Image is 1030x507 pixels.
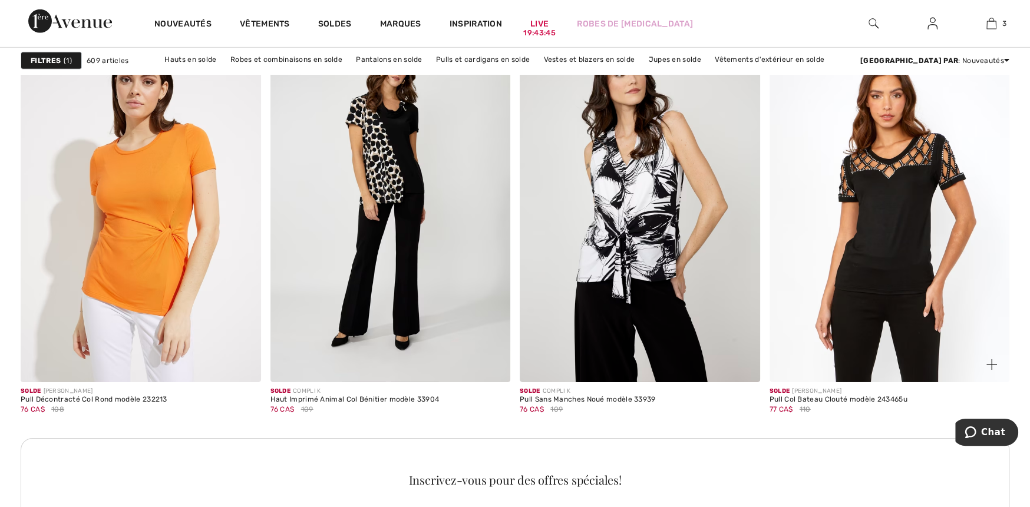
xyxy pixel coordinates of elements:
strong: Filtres [31,55,61,66]
a: Vestes et blazers en solde [537,52,641,67]
span: 77 CA$ [770,405,793,413]
span: 3 [1002,18,1006,29]
img: Pull Décontracté Col Rond modèle 232213. Mandarin [21,22,261,382]
span: 1 [64,55,72,66]
img: recherche [869,16,879,31]
a: Soldes [318,19,352,31]
strong: [GEOGRAPHIC_DATA] par [860,57,958,65]
span: Inspiration [450,19,502,31]
span: 109 [550,404,563,415]
span: 110 [800,404,811,415]
span: 109 [301,404,313,415]
a: Robes et combinaisons en solde [225,52,348,67]
a: Hauts en solde [159,52,222,67]
div: Haut Imprimé Animal Col Bénitier modèle 33904 [270,396,440,404]
div: Inscrivez-vous pour des offres spéciales! [41,474,989,486]
div: [PERSON_NAME] [770,387,907,396]
img: plus_v2.svg [986,359,997,370]
span: 76 CA$ [21,405,45,413]
a: 3 [962,16,1020,31]
a: Pantalons en solde [350,52,428,67]
a: Marques [380,19,421,31]
span: Solde [770,387,790,395]
img: 1ère Avenue [28,9,112,33]
img: Mon panier [986,16,996,31]
img: Mes infos [927,16,937,31]
div: 19:43:45 [523,28,555,39]
span: 76 CA$ [270,405,295,413]
a: Robes de [MEDICAL_DATA] [577,18,693,30]
a: Live19:43:45 [530,18,549,30]
a: Pulls et cardigans en solde [430,52,536,67]
iframe: Ouvre un widget dans lequel vous pouvez chatter avec l’un de nos agents [955,419,1018,448]
span: 609 articles [87,55,129,66]
a: Jupes en solde [643,52,707,67]
div: COMPLI K [270,387,440,396]
a: Pull Col Bateau Clouté modèle 243465u. Noir [770,22,1010,382]
span: 76 CA$ [520,405,544,413]
div: : Nouveautés [860,55,1009,66]
span: 108 [51,404,64,415]
img: Haut Imprimé Animal Col Bénitier modèle 33904. As sample [270,22,511,382]
div: Pull Décontracté Col Rond modèle 232213 [21,396,167,404]
span: Solde [520,387,540,395]
div: Pull Col Bateau Clouté modèle 243465u [770,396,907,404]
div: COMPLI K [520,387,656,396]
a: Se connecter [918,16,947,31]
span: Solde [21,387,41,395]
div: [PERSON_NAME] [21,387,167,396]
span: Solde [270,387,291,395]
a: Vêtements [240,19,290,31]
a: Vêtements d'extérieur en solde [709,52,830,67]
img: Pull Sans Manches Noué modèle 33939. As sample [520,22,760,382]
a: Nouveautés [154,19,212,31]
div: Pull Sans Manches Noué modèle 33939 [520,396,656,404]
